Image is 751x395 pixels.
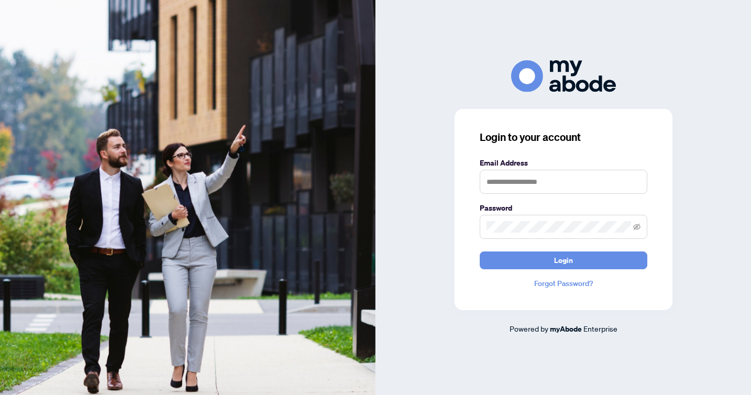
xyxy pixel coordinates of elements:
[480,130,647,145] h3: Login to your account
[480,202,647,214] label: Password
[510,324,548,333] span: Powered by
[480,157,647,169] label: Email Address
[550,323,582,335] a: myAbode
[633,223,640,231] span: eye-invisible
[511,60,616,92] img: ma-logo
[480,278,647,289] a: Forgot Password?
[554,252,573,269] span: Login
[480,251,647,269] button: Login
[583,324,617,333] span: Enterprise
